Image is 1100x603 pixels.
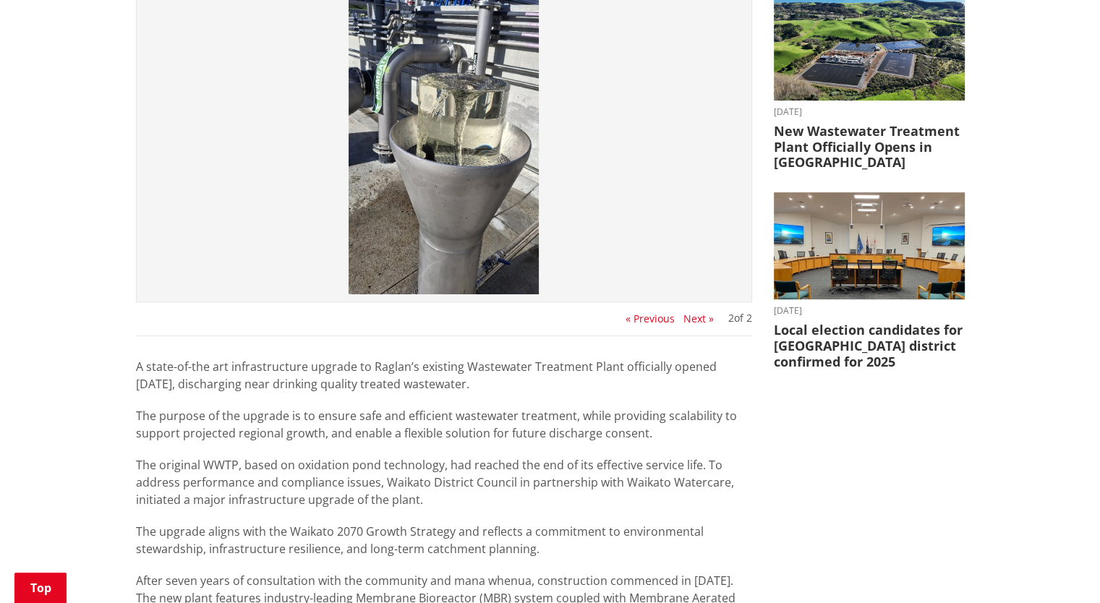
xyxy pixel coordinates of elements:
[774,192,965,300] img: Chambers
[728,311,734,325] span: 2
[136,456,752,508] p: The original WWTP, based on oxidation pond technology, had reached the end of its effective servi...
[136,407,752,442] p: The purpose of the upgrade is to ensure safe and efficient wastewater treatment, while providing ...
[774,124,965,171] h3: New Wastewater Treatment Plant Officially Opens in [GEOGRAPHIC_DATA]
[774,192,965,369] a: [DATE] Local election candidates for [GEOGRAPHIC_DATA] district confirmed for 2025
[728,313,752,323] div: of 2
[1033,542,1086,594] iframe: Messenger Launcher
[14,573,67,603] a: Top
[774,307,965,315] time: [DATE]
[626,313,675,325] button: « Previous
[774,322,965,369] h3: Local election candidates for [GEOGRAPHIC_DATA] district confirmed for 2025
[683,313,714,325] button: Next »
[774,108,965,116] time: [DATE]
[136,358,752,393] p: A state-of-the art infrastructure upgrade to Raglan’s existing Wastewater Treatment Plant officia...
[136,523,752,557] p: The upgrade aligns with the Waikato 2070 Growth Strategy and reflects a commitment to environment...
